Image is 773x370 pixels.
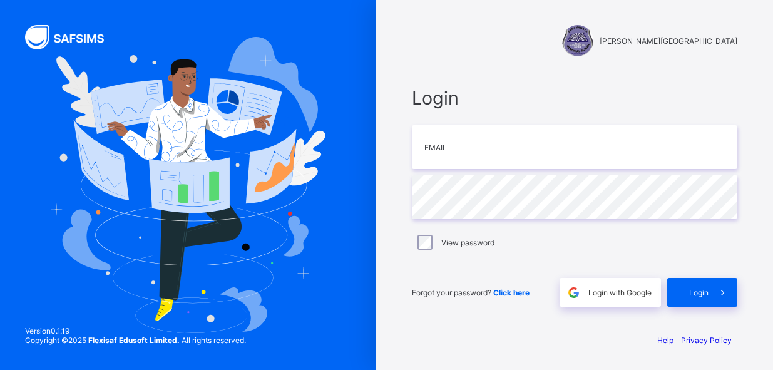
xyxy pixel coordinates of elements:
[600,36,737,46] span: [PERSON_NAME][GEOGRAPHIC_DATA]
[657,336,673,345] a: Help
[50,37,325,333] img: Hero Image
[441,238,494,247] label: View password
[493,288,530,297] a: Click here
[25,326,246,336] span: Version 0.1.19
[412,288,530,297] span: Forgot your password?
[412,87,737,109] span: Login
[588,288,652,297] span: Login with Google
[681,336,732,345] a: Privacy Policy
[88,336,180,345] strong: Flexisaf Edusoft Limited.
[25,336,246,345] span: Copyright © 2025 All rights reserved.
[689,288,709,297] span: Login
[25,25,119,49] img: SAFSIMS Logo
[566,285,581,300] img: google.396cfc9801f0270233282035f929180a.svg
